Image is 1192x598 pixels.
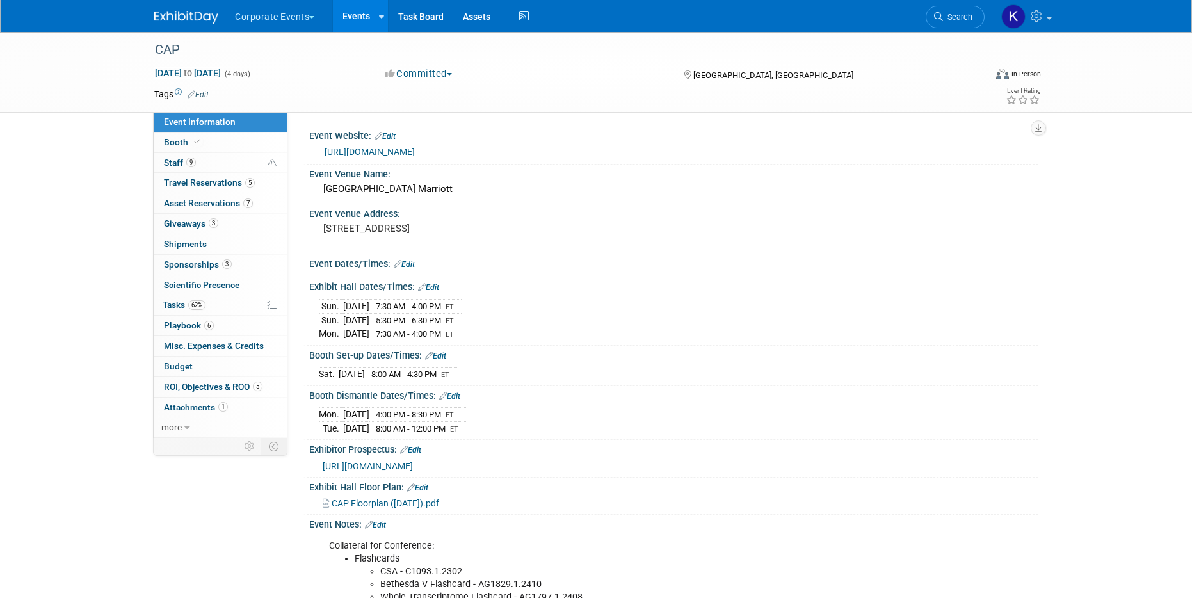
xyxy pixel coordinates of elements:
a: Edit [439,392,460,401]
span: 8:00 AM - 12:00 PM [376,424,446,433]
a: Edit [188,90,209,99]
div: CAP [150,38,965,61]
span: to [182,68,194,78]
pre: [STREET_ADDRESS] [323,223,599,234]
span: [DATE] [DATE] [154,67,221,79]
div: Event Venue Name: [309,165,1038,181]
li: Flashcards [355,553,889,565]
a: Travel Reservations5 [154,173,287,193]
span: ET [446,303,454,311]
a: Edit [418,283,439,292]
a: Attachments1 [154,398,287,417]
span: Staff [164,158,196,168]
a: [URL][DOMAIN_NAME] [323,461,413,471]
span: Giveaways [164,218,218,229]
span: Booth [164,137,203,147]
a: Edit [394,260,415,269]
div: [GEOGRAPHIC_DATA] Marriott [319,179,1028,199]
a: Scientific Presence [154,275,287,295]
a: Sponsorships3 [154,255,287,275]
img: Format-Inperson.png [996,69,1009,79]
span: 5:30 PM - 6:30 PM [376,316,441,325]
td: Personalize Event Tab Strip [239,438,261,455]
div: Event Dates/Times: [309,254,1038,271]
li: CSA - C1093.1.2302 [380,565,889,578]
a: more [154,417,287,437]
div: Event Website: [309,126,1038,143]
span: Travel Reservations [164,177,255,188]
span: Budget [164,361,193,371]
button: Committed [381,67,457,81]
img: ExhibitDay [154,11,218,24]
td: [DATE] [343,327,369,341]
a: Staff9 [154,153,287,173]
div: Event Rating [1006,88,1040,94]
div: Event Venue Address: [309,204,1038,220]
div: Event Notes: [309,515,1038,531]
td: Mon. [319,408,343,422]
span: Tasks [163,300,205,310]
div: In-Person [1011,69,1041,79]
img: Keirsten Davis [1001,4,1026,29]
a: Edit [407,483,428,492]
a: Playbook6 [154,316,287,335]
td: Toggle Event Tabs [261,438,287,455]
div: Event Format [909,67,1041,86]
a: Event Information [154,112,287,132]
a: Tasks62% [154,295,287,315]
td: Tags [154,88,209,101]
span: 4:00 PM - 8:30 PM [376,410,441,419]
a: [URL][DOMAIN_NAME] [325,147,415,157]
span: ET [441,371,449,379]
span: ET [446,317,454,325]
span: 62% [188,300,205,310]
td: Sun. [319,313,343,327]
span: 8:00 AM - 4:30 PM [371,369,437,379]
td: [DATE] [339,368,365,381]
span: 7:30 AM - 4:00 PM [376,329,441,339]
a: Budget [154,357,287,376]
div: Exhibitor Prospectus: [309,440,1038,457]
a: ROI, Objectives & ROO5 [154,377,287,397]
span: ET [446,411,454,419]
a: Giveaways3 [154,214,287,234]
span: Misc. Expenses & Credits [164,341,264,351]
td: Tue. [319,421,343,435]
li: Bethesda V Flashcard - AG1829.1.2410 [380,578,889,591]
span: Shipments [164,239,207,249]
td: [DATE] [343,299,369,313]
span: 5 [245,178,255,188]
span: ET [446,330,454,339]
span: (4 days) [223,70,250,78]
span: ET [450,425,458,433]
a: Edit [375,132,396,141]
span: ROI, Objectives & ROO [164,382,262,392]
a: Search [926,6,985,28]
td: [DATE] [343,313,369,327]
td: Sat. [319,368,339,381]
a: Asset Reservations7 [154,193,287,213]
span: 7 [243,198,253,208]
a: Booth [154,133,287,152]
div: Booth Dismantle Dates/Times: [309,386,1038,403]
td: Sun. [319,299,343,313]
span: Event Information [164,117,236,127]
a: Misc. Expenses & Credits [154,336,287,356]
span: 3 [222,259,232,269]
a: Edit [400,446,421,455]
span: [GEOGRAPHIC_DATA], [GEOGRAPHIC_DATA] [693,70,853,80]
div: Booth Set-up Dates/Times: [309,346,1038,362]
span: Sponsorships [164,259,232,270]
span: Potential Scheduling Conflict -- at least one attendee is tagged in another overlapping event. [268,158,277,169]
a: Edit [365,521,386,529]
span: 5 [253,382,262,391]
div: Exhibit Hall Dates/Times: [309,277,1038,294]
span: more [161,422,182,432]
span: 6 [204,321,214,330]
span: Attachments [164,402,228,412]
span: 1 [218,402,228,412]
span: 9 [186,158,196,167]
span: Search [943,12,972,22]
a: Edit [425,352,446,360]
